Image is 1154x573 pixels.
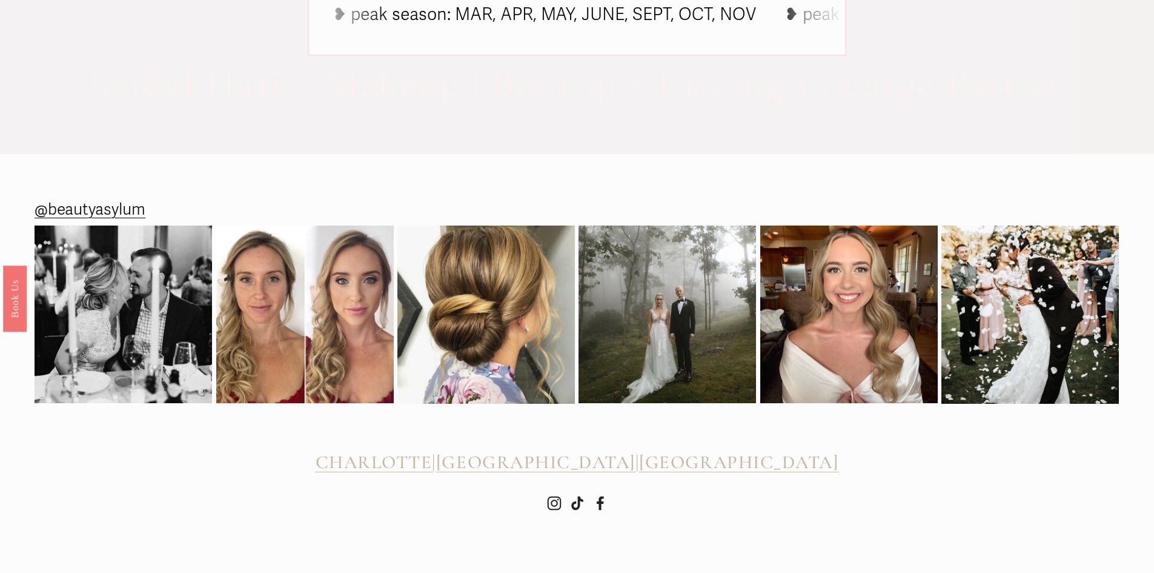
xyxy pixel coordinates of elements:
img: So much pretty from this weekend! Here&rsquo;s one from @beautyasylum_charlotte #beautyasylum @up... [397,209,575,420]
img: Picture perfect 💫 @beautyasylum_charlotte @apryl_naylor_makeup #beautyasylum_apryl @uptownfunkyou... [579,226,756,403]
span: Bridal Hair + Makeup | Boutique Pricing vs Large Parties [88,60,1065,108]
a: [GEOGRAPHIC_DATA] [639,452,838,474]
a: Facebook [593,496,608,511]
img: 2020 didn&rsquo;t stop this wedding celebration! 🎊😍🎉 @beautyasylum_atlanta #beautyasylum @bridal_... [941,203,1119,425]
img: Going into the wedding weekend with some bridal inspo for ya! 💫 @beautyasylum_charlotte #beautyas... [760,226,938,403]
img: Rehearsal dinner vibes from Raleigh, NC. We added a subtle braid at the top before we created her... [35,226,212,403]
span: | [432,451,436,474]
a: [GEOGRAPHIC_DATA] [436,452,635,474]
img: It&rsquo;s been a while since we&rsquo;ve shared a before and after! Subtle makeup &amp; romantic... [216,226,394,403]
a: Instagram [547,496,562,511]
tspan: ❥ peak season: MAR, APR, MAY, JUNE, SEPT, OCT, NOV [332,4,756,25]
a: Book Us [3,265,27,331]
span: | [635,451,640,474]
a: @beautyasylum [35,196,145,224]
a: CHARLOTTE [316,452,433,474]
a: TikTok [570,496,585,511]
